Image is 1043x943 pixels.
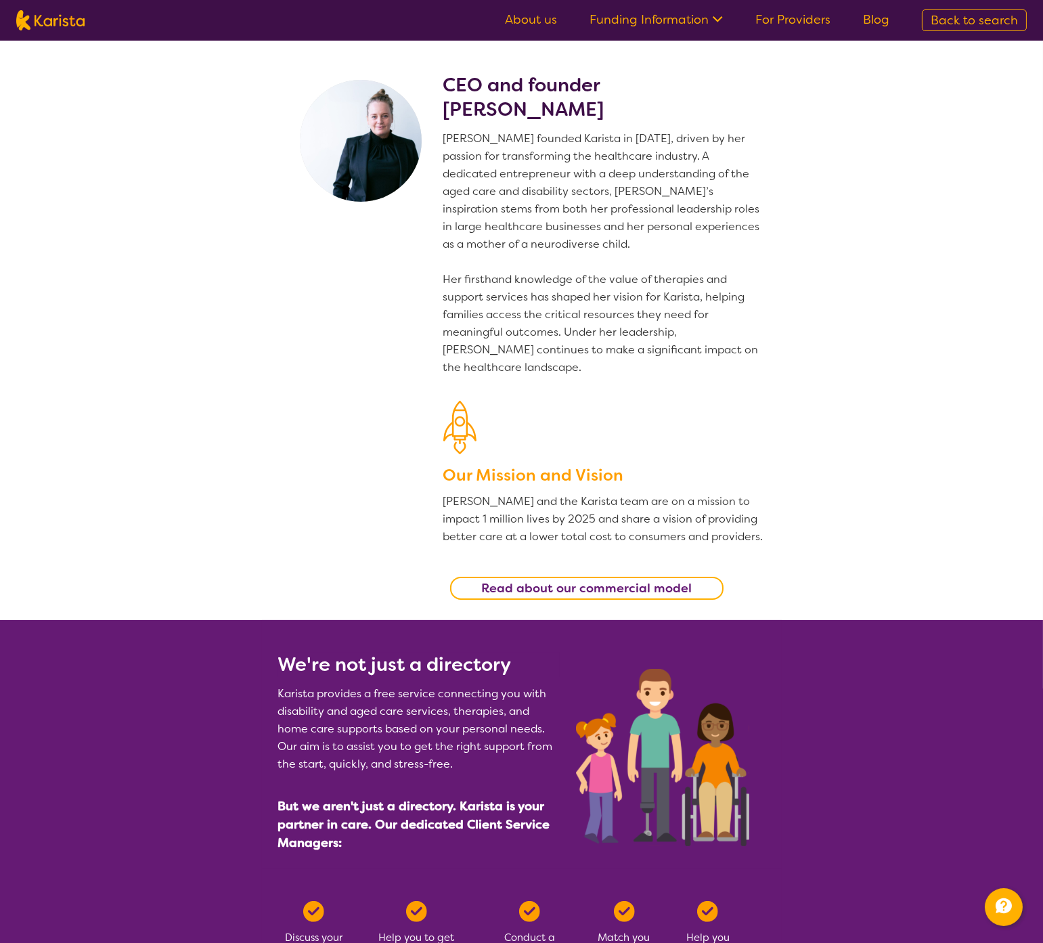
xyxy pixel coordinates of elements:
a: Funding Information [590,12,723,28]
h2: CEO and founder [PERSON_NAME] [443,73,765,122]
img: Karista logo [16,10,85,30]
a: Blog [863,12,889,28]
span: Back to search [931,12,1018,28]
p: [PERSON_NAME] founded Karista in [DATE], driven by her passion for transforming the healthcare in... [443,130,765,376]
a: About us [505,12,557,28]
img: Participants [576,669,749,846]
h3: Our Mission and Vision [443,463,765,487]
img: Our Mission [443,401,476,454]
img: Tick [614,901,635,922]
a: For Providers [755,12,830,28]
img: Tick [519,901,540,922]
h2: We're not just a directory [278,653,560,677]
b: Read about our commercial model [481,580,692,596]
img: Tick [406,901,427,922]
img: Tick [303,901,324,922]
button: Channel Menu [985,888,1023,926]
span: But we aren't just a directory. Karista is your partner in care. Our dedicated Client Service Man... [278,798,550,851]
img: Tick [697,901,718,922]
p: [PERSON_NAME] and the Karista team are on a mission to impact 1 million lives by 2025 and share a... [443,493,765,546]
a: Back to search [922,9,1027,31]
p: Karista provides a free service connecting you with disability and aged care services, therapies,... [278,685,560,773]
